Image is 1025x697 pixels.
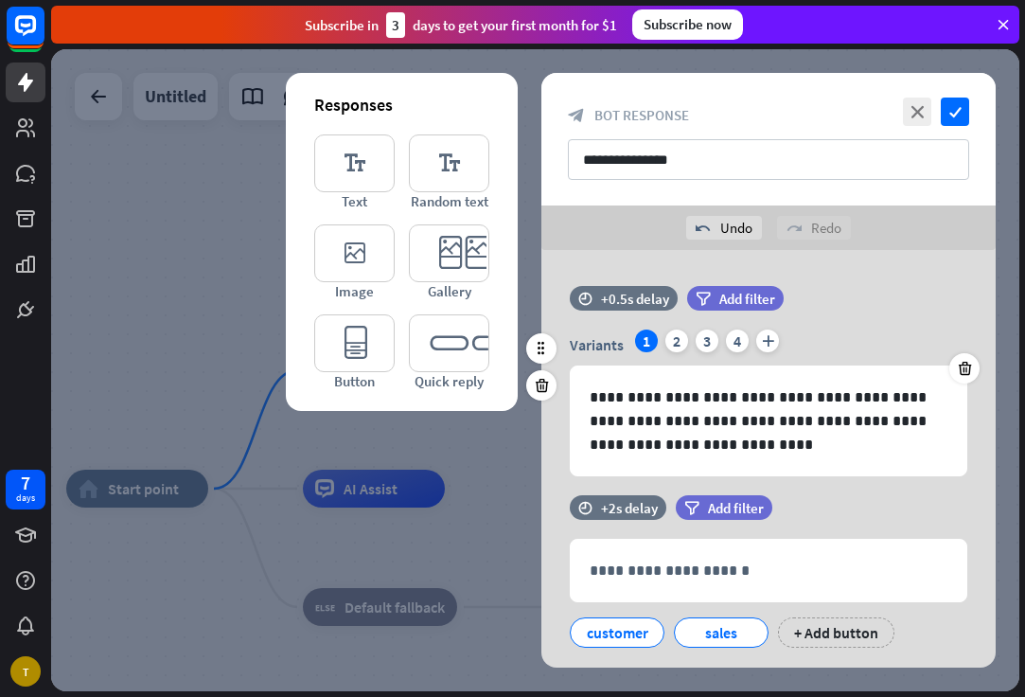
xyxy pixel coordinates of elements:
div: 1 [635,330,658,352]
div: T [10,656,41,687]
div: 3 [386,12,405,38]
i: time [578,292,592,305]
span: Bot Response [594,106,689,124]
span: Add filter [708,499,764,517]
i: redo [786,221,802,236]
i: close [903,98,931,126]
i: block_bot_response [568,107,585,124]
div: 2 [665,330,688,352]
div: +0.5s delay [601,290,669,308]
div: + Add button [778,617,894,648]
div: 3 [696,330,718,352]
i: time [578,501,592,514]
div: customer [586,618,648,647]
button: Open LiveChat chat widget [15,8,72,64]
div: 7 [21,474,30,491]
div: sales [690,618,752,647]
a: 7 days [6,470,45,509]
i: plus [756,330,779,352]
div: Subscribe now [632,9,743,40]
div: Redo [777,216,851,240]
div: days [16,491,35,505]
div: Undo [686,216,762,240]
span: Variants [570,335,624,354]
div: +2s delay [601,499,658,517]
i: filter [684,501,699,515]
i: undo [696,221,711,236]
div: Subscribe in days to get your first month for $1 [305,12,617,38]
div: 4 [726,330,749,352]
span: Add filter [719,290,775,308]
i: filter [696,292,711,306]
i: check [941,98,969,126]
